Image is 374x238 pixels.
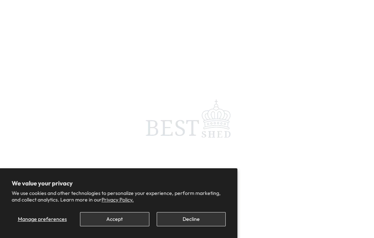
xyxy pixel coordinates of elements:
[102,196,134,203] a: Privacy Policy.
[157,212,226,226] button: Decline
[12,190,226,203] p: We use cookies and other technologies to personalize your experience, perform marketing, and coll...
[18,216,67,222] span: Manage preferences
[12,180,226,187] h2: We value your privacy
[80,212,149,226] button: Accept
[12,212,73,226] button: Manage preferences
